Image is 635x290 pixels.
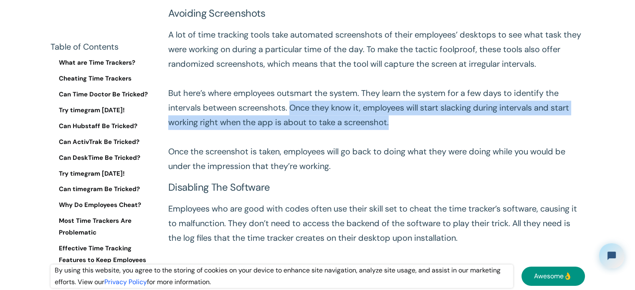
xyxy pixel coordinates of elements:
h3: Disabling the software [168,182,585,193]
iframe: Tidio Chat [592,236,631,275]
a: Can Hubstaff Be Tricked? [51,121,155,133]
a: Why Do Employees Cheat? [51,200,155,212]
p: A lot of time tracking tools take automated screenshots of their employees’ desktops to see what ... [168,28,585,174]
a: Awesome👌 [521,267,585,286]
a: Try timegram [DATE]! [51,168,155,180]
a: Effective Time Tracking Features to Keep Employees from Cheating [51,243,155,278]
div: By using this website, you agree to the storing of cookies on your device to enhance site navigat... [51,265,513,288]
a: Most Time Trackers Are Problematic [51,216,155,239]
a: Privacy Policy [104,277,147,286]
a: Cheating Time Trackers [51,73,155,85]
a: Can timegram Be Tricked? [51,184,155,196]
a: What are Time Trackers? [51,58,155,69]
a: Can DeskTime Be Tricked? [51,152,155,164]
h3: Avoiding screenshots [168,8,585,19]
div: Table of Contents [51,42,155,53]
a: Can Time Doctor Be Tricked? [51,89,155,101]
a: Try timegram [DATE]! [51,105,155,117]
a: Can ActivTrak Be Tricked? [51,136,155,148]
